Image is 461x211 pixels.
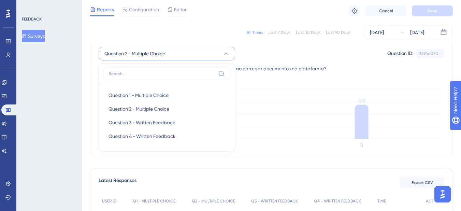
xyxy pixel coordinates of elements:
[97,5,114,14] span: Reports
[370,28,384,37] div: [DATE]
[251,198,298,204] span: Q3 - WRITTEN FEEDBACK
[428,8,437,14] span: Save
[247,30,263,35] div: All Times
[360,143,363,147] text: B
[16,2,43,10] span: Need Help?
[99,177,136,189] span: Latest Responses
[109,91,169,99] span: Question 1 - Multiple Choice
[103,129,231,143] button: Question 4 - Written Feedback
[103,116,231,129] button: Question 3 - Written Feedback
[104,50,165,58] span: Question 2 - Multiple Choice
[22,30,45,42] button: Surveys
[426,198,441,204] span: ACTION
[365,5,406,16] button: Cancel
[410,28,424,37] div: [DATE]
[109,105,169,113] span: Question 2 - Multiple Choice
[269,30,290,35] div: Last 7 Days
[22,16,42,22] div: FEEDBACK
[103,88,231,102] button: Question 1 - Multiple Choice
[379,8,393,14] span: Cancel
[377,198,386,204] span: TIME
[133,198,175,204] span: Q1 - MULTIPLE CHOICE
[412,5,453,16] button: Save
[99,47,235,60] button: Question 2 - Multiple Choice
[102,198,117,204] span: USER ID
[326,30,350,35] div: Last 90 Days
[419,51,441,56] div: 3494a070...
[432,184,453,205] iframe: UserGuiding AI Assistant Launcher
[174,5,187,14] span: Editor
[109,132,175,140] span: Question 4 - Written Feedback
[192,198,235,204] span: Q2 - MULTIPLE CHOICE
[103,102,231,116] button: Question 2 - Multiple Choice
[109,71,215,76] input: Search...
[109,118,175,127] span: Question 3 - Written Feedback
[358,98,365,104] tspan: 419
[296,30,320,35] div: Last 30 Days
[129,5,159,14] span: Configuration
[387,49,413,58] div: Question ID:
[412,180,433,185] span: Export CSV
[314,198,361,204] span: Q4 - WRITTEN FEEDBACK
[400,177,444,188] button: Export CSV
